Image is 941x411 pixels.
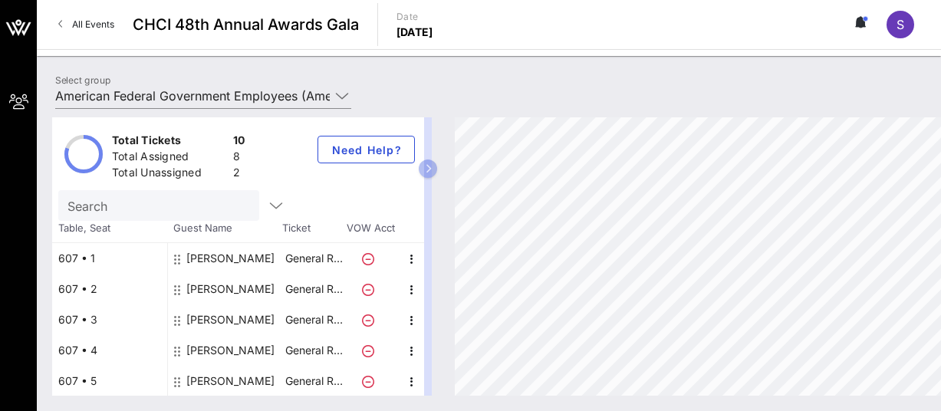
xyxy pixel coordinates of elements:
[282,221,344,236] span: Ticket
[233,149,245,168] div: 8
[283,335,344,366] p: General R…
[186,274,275,304] div: Elizabeth Kelley
[331,143,402,156] span: Need Help?
[344,221,397,236] span: VOW Acct
[55,74,110,86] label: Select group
[52,274,167,304] div: 607 • 2
[186,243,275,274] div: Everett Kelley
[897,17,904,32] span: S
[233,165,245,184] div: 2
[52,243,167,274] div: 607 • 1
[396,25,433,40] p: [DATE]
[112,165,227,184] div: Total Unassigned
[52,221,167,236] span: Table, Seat
[167,221,282,236] span: Guest Name
[283,304,344,335] p: General R…
[887,11,914,38] div: S
[318,136,415,163] button: Need Help?
[186,366,275,396] div: Kameron Johnston
[133,13,359,36] span: CHCI 48th Annual Awards Gala
[233,133,245,152] div: 10
[186,304,275,335] div: Eric Bunn
[52,366,167,396] div: 607 • 5
[49,12,123,37] a: All Events
[112,133,227,152] div: Total Tickets
[396,9,433,25] p: Date
[72,18,114,30] span: All Events
[186,335,275,366] div: Debra Bunn
[283,243,344,274] p: General R…
[283,366,344,396] p: General R…
[52,304,167,335] div: 607 • 3
[112,149,227,168] div: Total Assigned
[283,274,344,304] p: General R…
[52,335,167,366] div: 607 • 4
